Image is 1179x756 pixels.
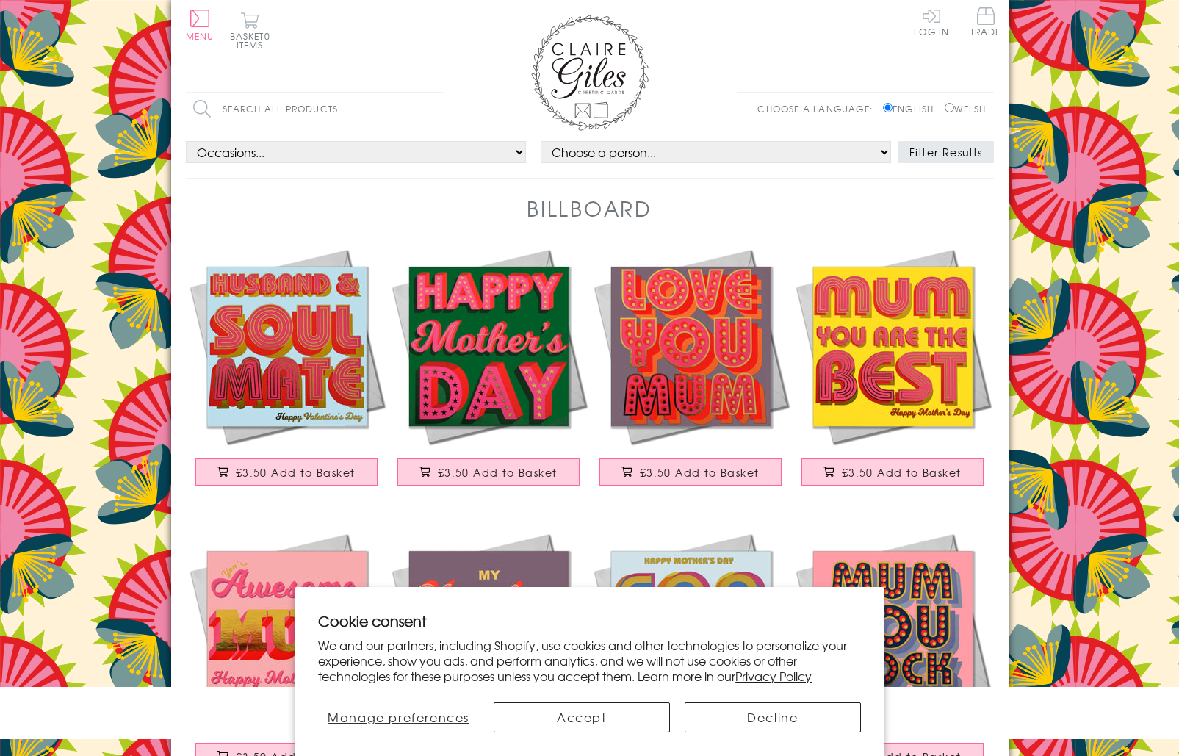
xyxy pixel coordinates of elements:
button: Filter Results [898,141,994,163]
button: Accept [494,702,670,732]
button: £3.50 Add to Basket [195,458,378,486]
a: Privacy Policy [735,667,812,685]
h1: Billboard [527,193,652,223]
button: Basket0 items [230,12,270,49]
input: Search [428,93,443,126]
p: We and our partners, including Shopify, use cookies and other technologies to personalize your ex... [318,638,861,683]
a: Mother's Day Card, Gold Stars, text foiled in shiny gold £3.50 Add to Basket [388,245,590,500]
button: Manage preferences [318,702,479,732]
span: £3.50 Add to Basket [236,465,356,480]
a: Valentine's Day Card, Husband Soul Mate, text foiled in shiny gold £3.50 Add to Basket [186,245,388,500]
input: Search all products [186,93,443,126]
span: Menu [186,29,214,43]
img: Mother's Day Card, Mum You Rock, text foiled in shiny gold [792,530,994,732]
span: £3.50 Add to Basket [438,465,558,480]
input: Welsh [945,103,954,112]
button: Menu [186,10,214,40]
img: Claire Giles Greetings Cards [531,15,649,131]
img: Mother's Day Card, Fab Mum, text foiled in shiny gold [590,530,792,732]
span: £3.50 Add to Basket [842,465,962,480]
img: Valentine's Day Card, Husband Soul Mate, text foiled in shiny gold [186,245,388,447]
img: Mother's Day Card, Gold Stars, text foiled in shiny gold [388,245,590,447]
span: 0 items [237,29,270,51]
img: Mother's Day Card, Awesome Mum, text foiled in shiny gold [186,530,388,732]
img: Mother's Day Card, Love you Mum, text foiled in shiny gold [590,245,792,447]
input: English [883,103,893,112]
label: Welsh [945,102,987,115]
a: Mother's Day Card, Love you Mum, text foiled in shiny gold £3.50 Add to Basket [590,245,792,500]
span: Trade [970,7,1001,36]
button: Decline [685,702,861,732]
span: Manage preferences [328,708,469,726]
button: £3.50 Add to Basket [397,458,580,486]
h2: Cookie consent [318,611,861,631]
label: English [883,102,941,115]
img: Mother's Day Card, Marvelous Mum, text foiled in shiny gold [388,530,590,732]
a: Log In [914,7,949,36]
p: Choose a language: [757,102,880,115]
img: Mother's Day Card, Best Mum, text foiled in shiny gold [792,245,994,447]
a: Mother's Day Card, Best Mum, text foiled in shiny gold £3.50 Add to Basket [792,245,994,500]
span: £3.50 Add to Basket [640,465,760,480]
button: £3.50 Add to Basket [599,458,782,486]
a: Trade [970,7,1001,39]
button: £3.50 Add to Basket [801,458,984,486]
